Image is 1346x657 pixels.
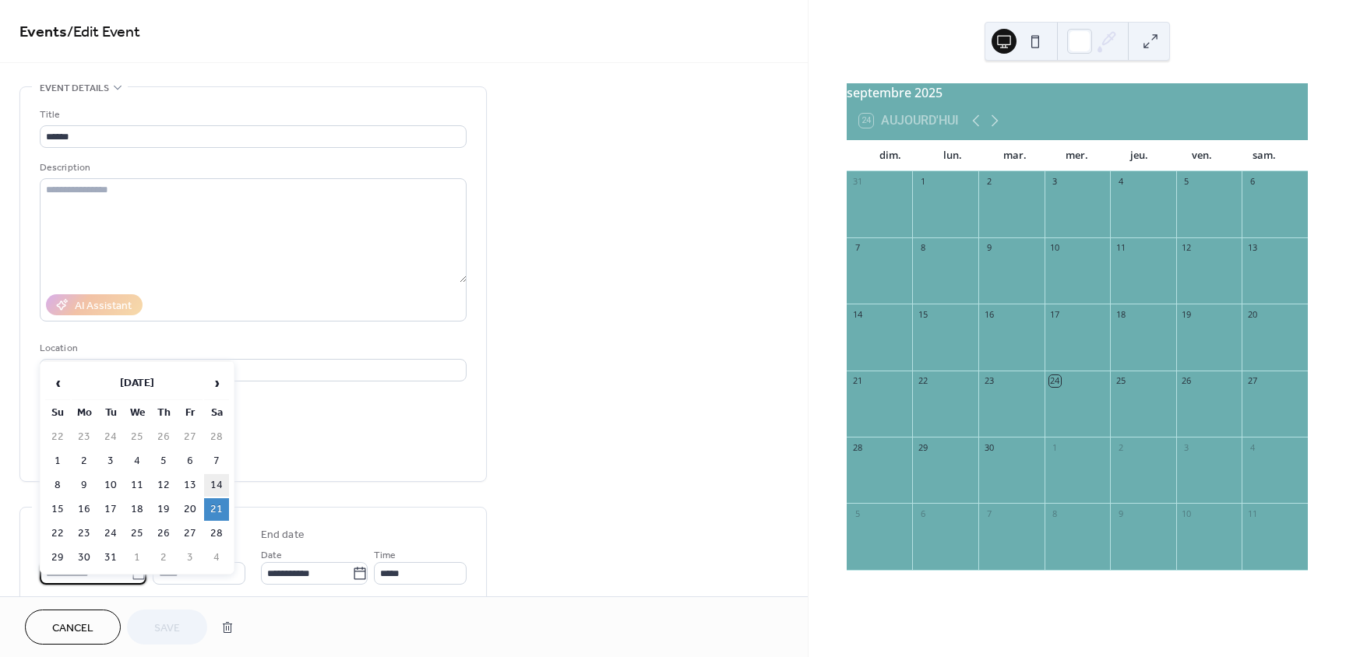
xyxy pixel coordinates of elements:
[98,426,123,448] td: 24
[125,402,150,424] th: We
[1246,508,1258,519] div: 11
[1181,375,1193,387] div: 26
[204,522,229,545] td: 28
[1108,140,1171,171] div: jeu.
[921,140,984,171] div: lun.
[1181,508,1193,519] div: 10
[1233,140,1295,171] div: sam.
[1115,441,1126,453] div: 2
[983,508,995,519] div: 7
[178,450,203,473] td: 6
[204,498,229,521] td: 21
[98,498,123,521] td: 17
[151,522,176,545] td: 26
[151,450,176,473] td: 5
[46,367,69,399] span: ‹
[40,80,109,97] span: Event details
[178,426,203,448] td: 27
[1181,308,1193,320] div: 19
[1049,441,1061,453] div: 1
[72,546,97,569] td: 30
[178,474,203,497] td: 13
[204,426,229,448] td: 28
[98,522,123,545] td: 24
[1115,176,1126,188] div: 4
[98,402,123,424] th: Tu
[1115,375,1126,387] div: 25
[983,441,995,453] div: 30
[204,474,229,497] td: 14
[178,546,203,569] td: 3
[72,522,97,545] td: 23
[19,17,67,47] a: Events
[983,375,995,387] div: 23
[851,508,863,519] div: 5
[125,522,150,545] td: 25
[1046,140,1108,171] div: mer.
[72,498,97,521] td: 16
[204,450,229,473] td: 7
[40,340,463,357] div: Location
[40,107,463,123] div: Title
[851,308,863,320] div: 14
[851,242,863,254] div: 7
[151,546,176,569] td: 2
[72,367,203,400] th: [DATE]
[1181,176,1193,188] div: 5
[125,450,150,473] td: 4
[1115,242,1126,254] div: 11
[25,610,121,645] button: Cancel
[1246,176,1258,188] div: 6
[1049,308,1061,320] div: 17
[205,367,228,399] span: ›
[917,508,928,519] div: 6
[151,498,176,521] td: 19
[917,242,928,254] div: 8
[1246,242,1258,254] div: 13
[917,176,928,188] div: 1
[125,474,150,497] td: 11
[72,426,97,448] td: 23
[45,522,70,545] td: 22
[1049,375,1061,387] div: 24
[72,450,97,473] td: 2
[851,441,863,453] div: 28
[40,160,463,176] div: Description
[98,450,123,473] td: 3
[917,441,928,453] div: 29
[125,498,150,521] td: 18
[45,402,70,424] th: Su
[178,522,203,545] td: 27
[1115,508,1126,519] div: 9
[859,140,921,171] div: dim.
[1171,140,1233,171] div: ven.
[45,546,70,569] td: 29
[204,546,229,569] td: 4
[125,546,150,569] td: 1
[98,474,123,497] td: 10
[1246,308,1258,320] div: 20
[52,620,93,637] span: Cancel
[261,527,305,543] div: End date
[1181,242,1193,254] div: 12
[1246,375,1258,387] div: 27
[374,547,396,564] span: Time
[847,83,1308,102] div: septembre 2025
[45,426,70,448] td: 22
[67,17,140,47] span: / Edit Event
[851,375,863,387] div: 21
[178,402,203,424] th: Fr
[151,474,176,497] td: 12
[983,176,995,188] div: 2
[1049,242,1061,254] div: 10
[98,546,123,569] td: 31
[1181,441,1193,453] div: 3
[851,176,863,188] div: 31
[917,375,928,387] div: 22
[983,308,995,320] div: 16
[917,308,928,320] div: 15
[1246,441,1258,453] div: 4
[1049,508,1061,519] div: 8
[261,547,282,564] span: Date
